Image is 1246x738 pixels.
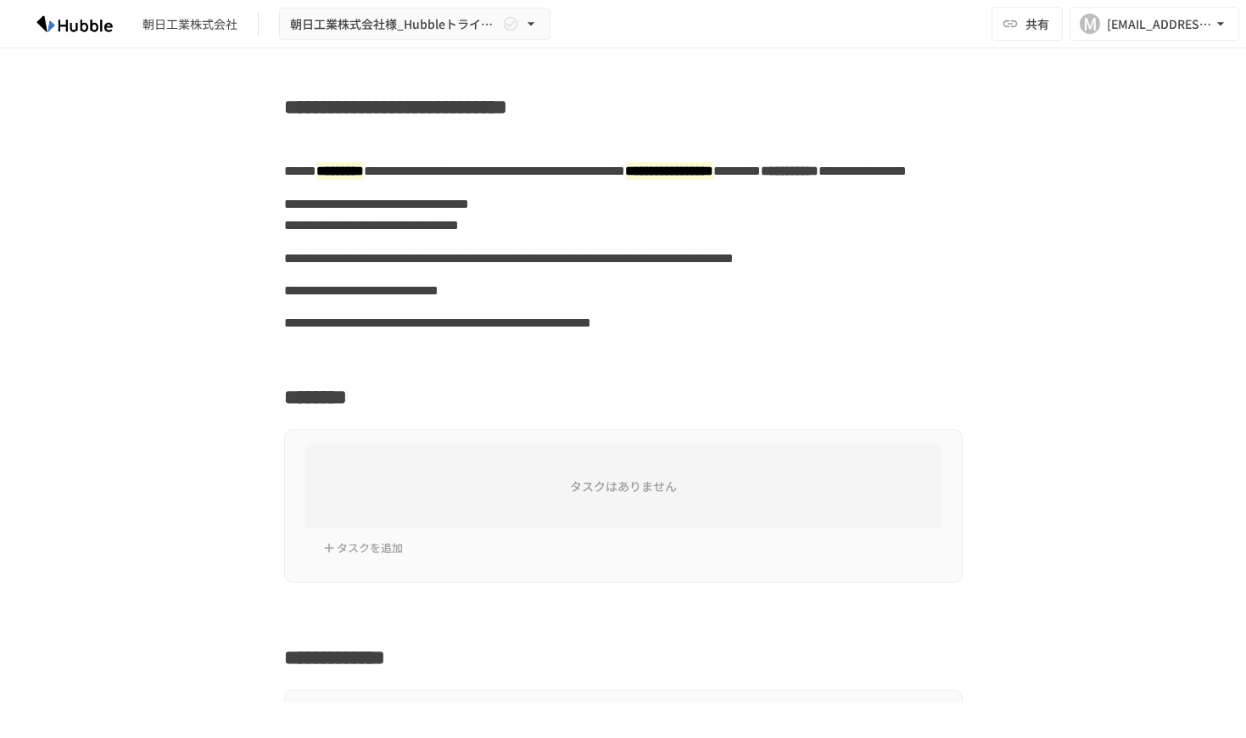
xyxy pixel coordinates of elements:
span: 共有 [1025,14,1049,33]
span: 朝日工業株式会社様_Hubbleトライアル導入資料 [290,14,499,35]
button: タスクを追加 [319,535,407,562]
div: [EMAIL_ADDRESS][DOMAIN_NAME] [1107,14,1212,35]
h6: タスクはありません [305,477,941,495]
img: HzDRNkGCf7KYO4GfwKnzITak6oVsp5RHeZBEM1dQFiQ [20,10,129,37]
div: 朝日工業株式会社 [142,15,237,33]
button: M[EMAIL_ADDRESS][DOMAIN_NAME] [1070,7,1239,41]
button: 共有 [992,7,1063,41]
div: M [1080,14,1100,34]
button: 朝日工業株式会社様_Hubbleトライアル導入資料 [279,8,550,41]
